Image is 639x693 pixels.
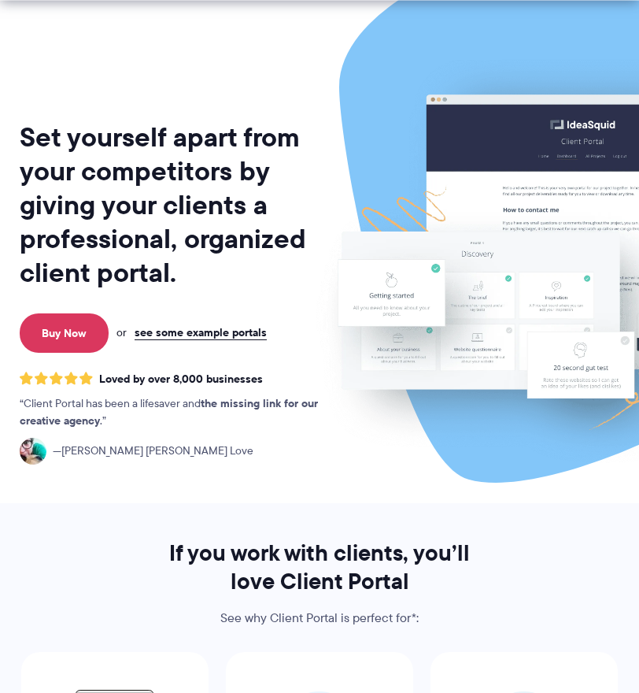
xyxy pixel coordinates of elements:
[150,608,489,629] p: See why Client Portal is perfect for*:
[99,372,263,386] span: Loved by over 8,000 businesses
[53,443,253,460] span: [PERSON_NAME] [PERSON_NAME] Love
[135,325,267,339] a: see some example portals
[20,120,319,290] h1: Set yourself apart from your competitors by giving your clients a professional, organized client ...
[20,395,319,430] p: Client Portal has been a lifesaver and .
[20,395,318,429] strong: the missing link for our creative agency
[116,325,127,339] span: or
[150,539,489,595] h2: If you work with clients, you’ll love Client Portal
[20,313,109,353] a: Buy Now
